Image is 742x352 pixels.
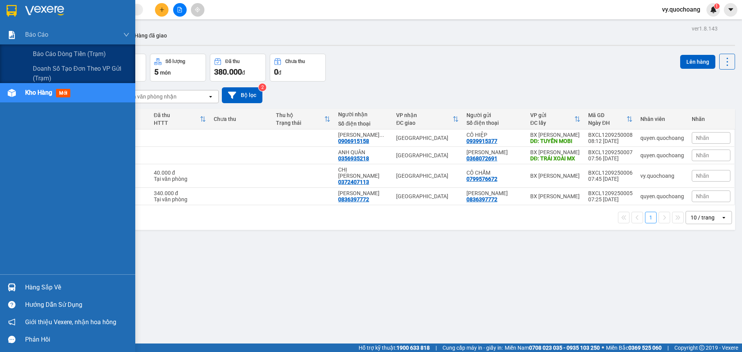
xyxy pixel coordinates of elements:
div: Mã GD [588,112,626,118]
div: [GEOGRAPHIC_DATA] [396,193,459,199]
span: đ [278,70,281,76]
span: aim [195,7,200,12]
strong: 0708 023 035 - 0935 103 250 [529,345,600,351]
div: Đã thu [154,112,200,118]
div: VP gửi [530,112,574,118]
div: 0372407113 [338,179,369,185]
div: quyen.quochoang [640,152,684,158]
div: 0799576672 [466,176,497,182]
div: Hướng dẫn sử dụng [25,299,129,311]
div: ANH QUÂN [338,149,388,155]
span: Hỗ trợ kỹ thuật: [359,343,430,352]
span: 0 [274,67,278,77]
span: message [8,336,15,343]
div: Chưa thu [285,59,305,64]
th: Toggle SortBy [526,109,584,129]
span: question-circle [8,301,15,308]
div: BXCL1209250008 [588,132,633,138]
button: Lên hàng [680,55,715,69]
div: 0836397772 [466,196,497,202]
div: CÔ HIỆP [466,132,522,138]
div: DĐ: TUYỀN MOBI [530,138,580,144]
div: 07:25 [DATE] [588,196,633,202]
div: Chưa thu [214,116,268,122]
div: BXCL1209250007 [588,149,633,155]
div: [GEOGRAPHIC_DATA] [396,152,459,158]
img: warehouse-icon [8,89,16,97]
div: Phản hồi [25,334,129,345]
span: Miền Bắc [606,343,662,352]
span: 5 [154,67,158,77]
img: icon-new-feature [710,6,717,13]
span: Nhãn [696,135,709,141]
span: Kho hàng [25,89,52,96]
span: Miền Nam [505,343,600,352]
div: Số điện thoại [338,121,388,127]
div: Nhân viên [640,116,684,122]
div: BXCL1209250006 [588,170,633,176]
span: 1 [715,3,718,9]
div: BX [PERSON_NAME] [530,193,580,199]
button: Chưa thu0đ [270,54,326,82]
div: Số điện thoại [466,120,522,126]
div: BXCL1209250005 [588,190,633,196]
button: caret-down [724,3,737,17]
div: CHỊ TRANG [338,167,388,179]
div: HTTT [154,120,200,126]
div: 340.000 đ [154,190,206,196]
div: Hàng sắp về [25,282,129,293]
div: Trạng thái [276,120,324,126]
strong: 0369 525 060 [628,345,662,351]
div: Người nhận [338,111,388,117]
div: Đã thu [225,59,240,64]
div: quyen.quochoang [640,135,684,141]
span: | [436,343,437,352]
div: [GEOGRAPHIC_DATA] [396,135,459,141]
div: Số lượng [165,59,185,64]
div: 07:45 [DATE] [588,176,633,182]
div: Người gửi [466,112,522,118]
span: copyright [699,345,705,350]
div: BX [PERSON_NAME] [530,149,580,155]
button: Số lượng5món [150,54,206,82]
div: Chọn văn phòng nhận [123,93,177,100]
div: 40.000 đ [154,170,206,176]
div: NGUYỄN THỊ THÚY AN [338,132,388,138]
button: Bộ lọc [222,87,262,103]
div: DĐ: TRÁI XOÀI MX [530,155,580,162]
span: file-add [177,7,182,12]
span: Báo cáo [25,30,48,39]
div: Nhãn [692,116,730,122]
span: 380.000 [214,67,242,77]
span: Cung cấp máy in - giấy in: [442,343,503,352]
div: ANH VINH [338,190,388,196]
span: plus [159,7,165,12]
div: Thu hộ [276,112,324,118]
span: vy.quochoang [656,5,706,14]
div: 10 / trang [691,214,715,221]
span: Doanh số tạo đơn theo VP gửi (trạm) [33,64,129,83]
div: BX [PERSON_NAME] [530,132,580,138]
button: Hàng đã giao [128,26,173,45]
div: ANH VINH [466,190,522,196]
span: Báo cáo dòng tiền (trạm) [33,49,106,59]
div: 08:12 [DATE] [588,138,633,144]
svg: open [721,214,727,221]
img: warehouse-icon [8,283,16,291]
sup: 2 [259,83,266,91]
th: Toggle SortBy [150,109,210,129]
span: down [123,32,129,38]
svg: open [208,94,214,100]
th: Toggle SortBy [392,109,463,129]
strong: 1900 633 818 [397,345,430,351]
div: BX [PERSON_NAME] [530,173,580,179]
div: CÔ CHẨM [466,170,522,176]
span: đ [242,70,245,76]
div: 0368072691 [466,155,497,162]
span: Nhãn [696,152,709,158]
div: quyen.quochoang [640,193,684,199]
button: 1 [645,212,657,223]
img: logo-vxr [7,5,17,17]
div: 0906915158 [338,138,369,144]
th: Toggle SortBy [584,109,636,129]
